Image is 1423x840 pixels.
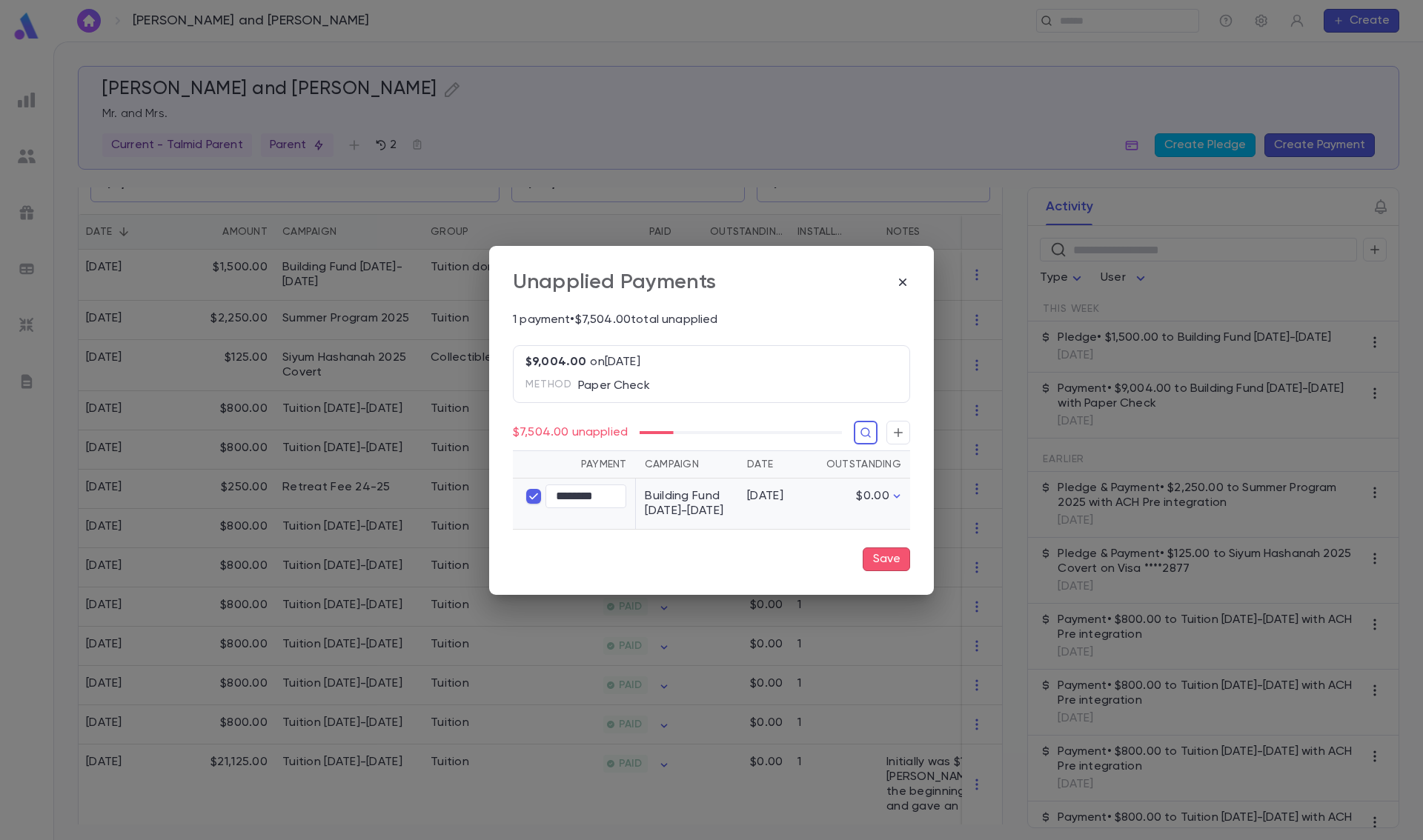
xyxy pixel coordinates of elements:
[525,355,586,370] p: $9,004.00
[513,270,716,295] div: Unapplied Payments
[513,450,636,478] th: Payment
[513,313,910,327] p: 1 payment • $7,504.00 total unapplied
[636,450,738,478] th: Campaign
[863,547,910,571] button: Save
[636,478,738,529] td: Building Fund [DATE]-[DATE]
[738,450,812,478] th: Date
[812,478,910,529] td: $0.00
[513,425,628,440] p: $7,504.00 unapplied
[812,450,910,478] th: Outstanding
[747,489,803,504] div: [DATE]
[525,379,572,393] span: Method
[590,355,640,370] p: on [DATE]
[578,379,650,393] p: Paper Check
